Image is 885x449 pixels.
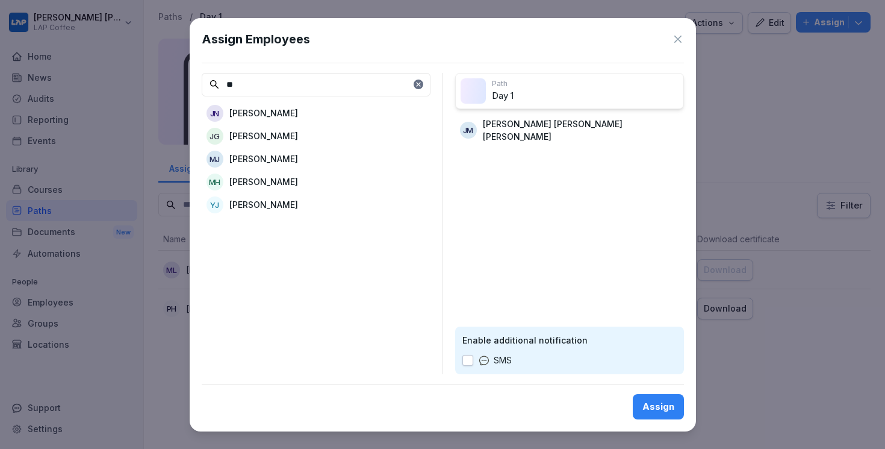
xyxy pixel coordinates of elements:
p: [PERSON_NAME] [229,198,298,211]
div: JN [206,105,223,122]
p: [PERSON_NAME] [229,107,298,119]
p: Day 1 [492,89,678,103]
p: SMS [494,354,512,367]
div: JG [206,128,223,145]
h1: Assign Employees [202,30,310,48]
div: JM [460,122,477,139]
div: MH [206,174,223,190]
div: MJ [206,151,223,168]
p: [PERSON_NAME] [229,130,298,142]
button: Assign [633,394,684,419]
div: Assign [642,400,674,413]
p: Enable additional notification [462,334,677,347]
p: [PERSON_NAME] [229,175,298,188]
div: YJ [206,196,223,213]
p: [PERSON_NAME] [229,152,298,165]
p: Path [492,78,678,89]
p: [PERSON_NAME] [PERSON_NAME] [PERSON_NAME] [483,118,679,143]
